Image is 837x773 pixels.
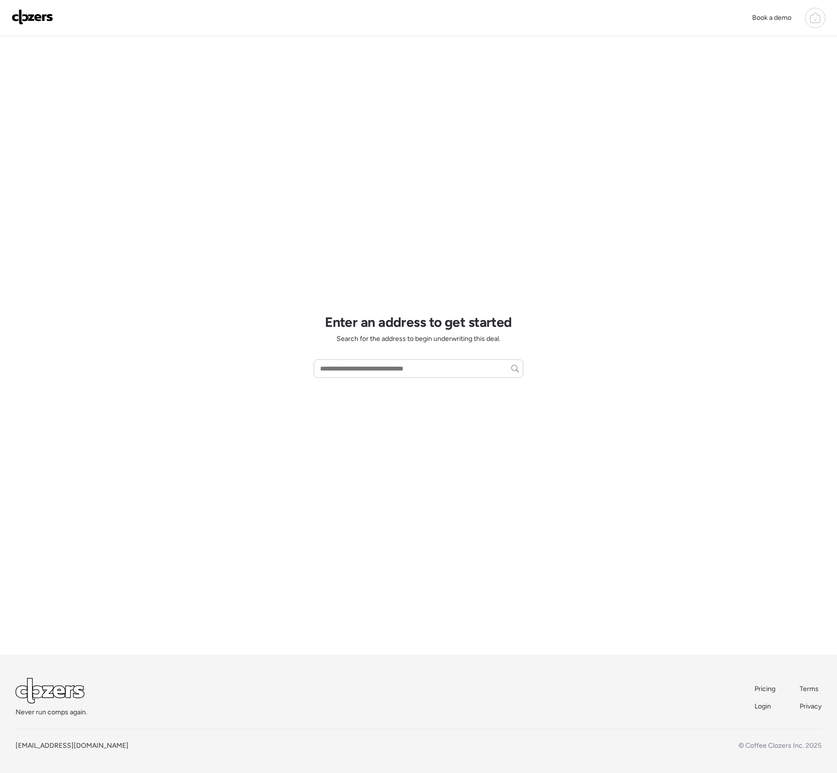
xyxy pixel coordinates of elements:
span: Terms [800,685,819,693]
span: Privacy [800,702,821,710]
img: Logo [12,9,53,25]
span: Pricing [755,685,775,693]
span: Search for the address to begin underwriting this deal. [337,334,500,344]
span: Never run comps again. [16,708,87,717]
a: [EMAIL_ADDRESS][DOMAIN_NAME] [16,741,129,750]
a: Privacy [800,702,821,711]
a: Login [755,702,776,711]
span: © Coffee Clozers Inc. 2025 [739,741,821,750]
h1: Enter an address to get started [325,314,512,330]
span: Login [755,702,771,710]
a: Terms [800,684,821,694]
img: Logo Light [16,678,84,704]
span: Book a demo [752,14,791,22]
a: Pricing [755,684,776,694]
